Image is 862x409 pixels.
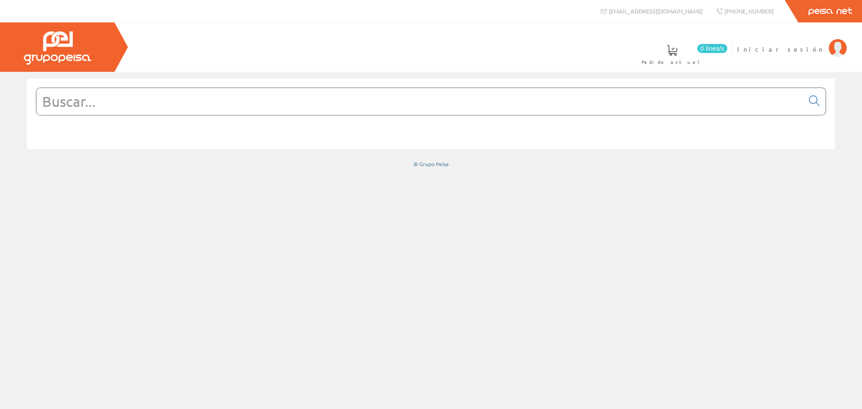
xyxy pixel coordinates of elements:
[36,88,804,115] input: Buscar...
[697,44,727,53] span: 0 línea/s
[609,7,703,15] span: [EMAIL_ADDRESS][DOMAIN_NAME]
[27,160,835,168] div: © Grupo Peisa
[737,37,847,46] a: Iniciar sesión
[642,57,703,66] span: Pedido actual
[24,31,91,65] img: Grupo Peisa
[725,7,774,15] span: [PHONE_NUMBER]
[737,44,824,53] span: Iniciar sesión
